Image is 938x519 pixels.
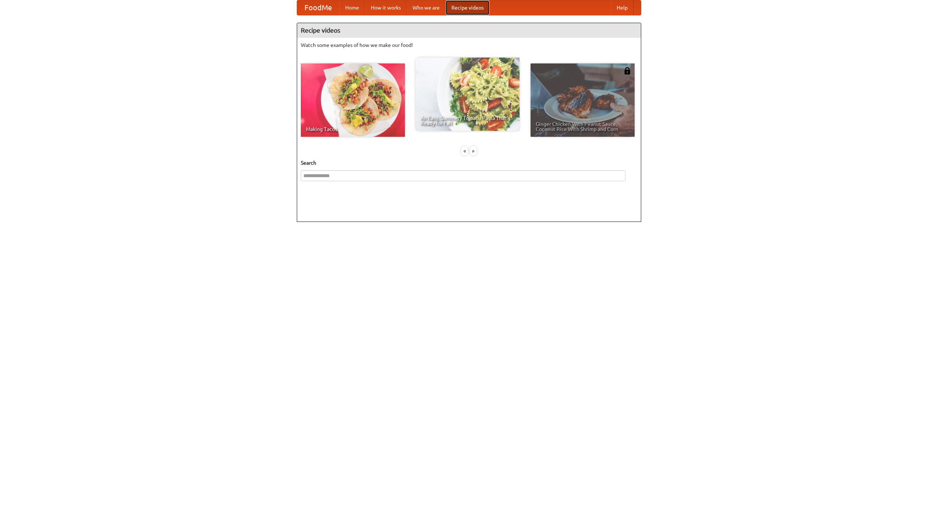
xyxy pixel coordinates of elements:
img: 483408.png [624,67,631,74]
a: Help [611,0,634,15]
a: Recipe videos [446,0,490,15]
a: Making Tacos [301,63,405,137]
a: An Easy, Summery Tomato Pasta That's Ready for Fall [416,58,520,131]
h4: Recipe videos [297,23,641,38]
a: Who we are [407,0,446,15]
a: FoodMe [297,0,339,15]
div: » [470,146,477,156]
span: Making Tacos [306,127,400,132]
div: « [461,146,468,156]
a: Home [339,0,365,15]
h5: Search [301,159,637,167]
span: An Easy, Summery Tomato Pasta That's Ready for Fall [421,116,514,126]
p: Watch some examples of how we make our food! [301,41,637,49]
a: How it works [365,0,407,15]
